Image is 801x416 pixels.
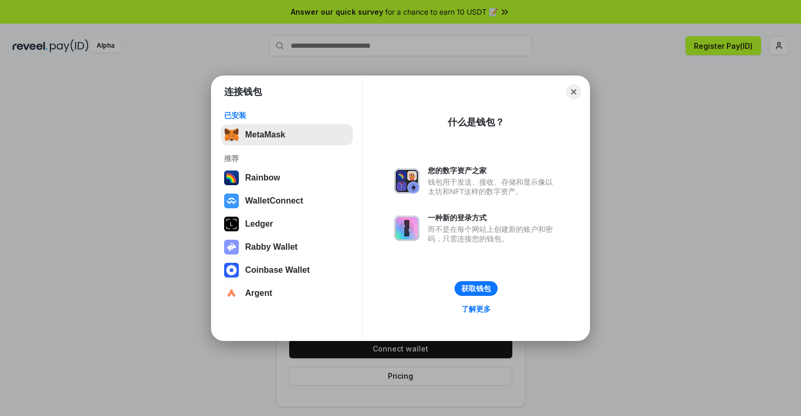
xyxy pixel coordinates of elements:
button: MetaMask [221,124,353,145]
div: WalletConnect [245,196,303,206]
a: 了解更多 [455,302,497,316]
button: Rabby Wallet [221,237,353,258]
img: svg+xml,%3Csvg%20width%3D%2228%22%20height%3D%2228%22%20viewBox%3D%220%200%2028%2028%22%20fill%3D... [224,286,239,301]
div: Rabby Wallet [245,242,298,252]
h1: 连接钱包 [224,86,262,98]
div: Rainbow [245,173,280,183]
button: Coinbase Wallet [221,260,353,281]
div: Ledger [245,219,273,229]
img: svg+xml,%3Csvg%20fill%3D%22none%22%20height%3D%2233%22%20viewBox%3D%220%200%2035%2033%22%20width%... [224,127,239,142]
div: 获取钱包 [461,284,491,293]
div: MetaMask [245,130,285,140]
div: 而不是在每个网站上创建新的账户和密码，只需连接您的钱包。 [428,225,558,243]
img: svg+xml,%3Csvg%20xmlns%3D%22http%3A%2F%2Fwww.w3.org%2F2000%2Fsvg%22%20fill%3D%22none%22%20viewBox... [394,168,419,194]
div: 已安装 [224,111,350,120]
div: 钱包用于发送、接收、存储和显示像以太坊和NFT这样的数字资产。 [428,177,558,196]
img: svg+xml,%3Csvg%20width%3D%2228%22%20height%3D%2228%22%20viewBox%3D%220%200%2028%2028%22%20fill%3D... [224,194,239,208]
div: 推荐 [224,154,350,163]
div: 一种新的登录方式 [428,213,558,222]
div: Argent [245,289,272,298]
img: svg+xml,%3Csvg%20xmlns%3D%22http%3A%2F%2Fwww.w3.org%2F2000%2Fsvg%22%20fill%3D%22none%22%20viewBox... [224,240,239,254]
button: Ledger [221,214,353,234]
div: 您的数字资产之家 [428,166,558,175]
button: Rainbow [221,167,353,188]
img: svg+xml,%3Csvg%20width%3D%22120%22%20height%3D%22120%22%20viewBox%3D%220%200%20120%20120%22%20fil... [224,170,239,185]
button: WalletConnect [221,190,353,211]
img: svg+xml,%3Csvg%20xmlns%3D%22http%3A%2F%2Fwww.w3.org%2F2000%2Fsvg%22%20width%3D%2228%22%20height%3... [224,217,239,231]
img: svg+xml,%3Csvg%20width%3D%2228%22%20height%3D%2228%22%20viewBox%3D%220%200%2028%2028%22%20fill%3D... [224,263,239,278]
button: 获取钱包 [455,281,498,296]
div: 了解更多 [461,304,491,314]
div: 什么是钱包？ [448,116,504,129]
img: svg+xml,%3Csvg%20xmlns%3D%22http%3A%2F%2Fwww.w3.org%2F2000%2Fsvg%22%20fill%3D%22none%22%20viewBox... [394,216,419,241]
button: Argent [221,283,353,304]
button: Close [566,84,581,99]
div: Coinbase Wallet [245,265,310,275]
